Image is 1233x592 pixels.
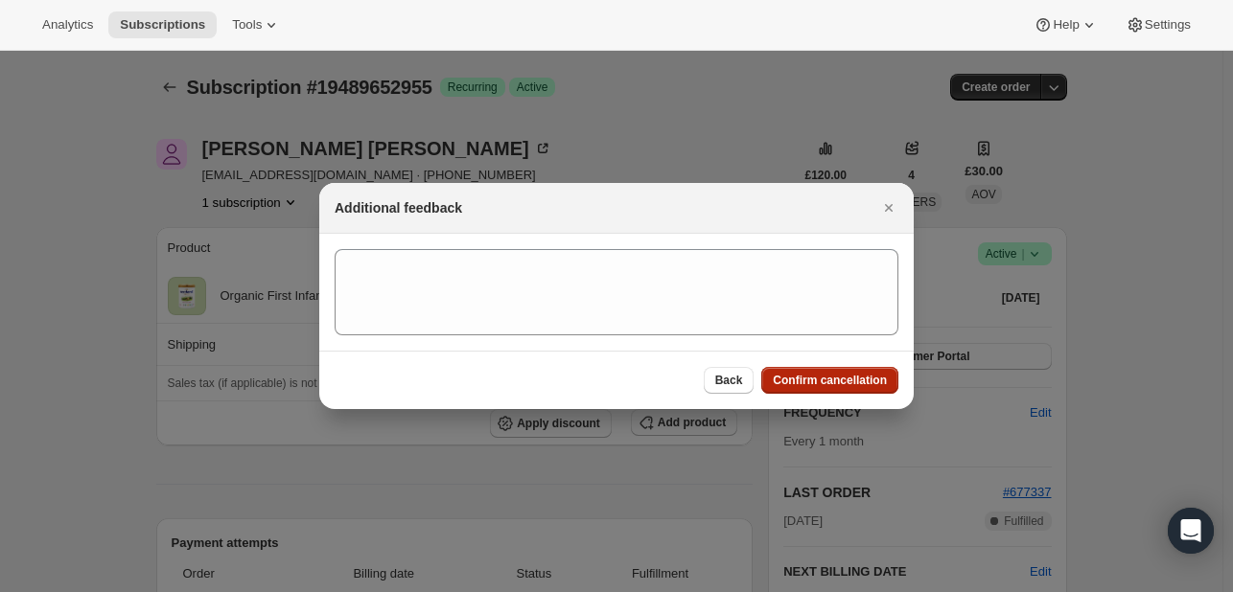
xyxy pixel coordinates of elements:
[120,17,205,33] span: Subscriptions
[232,17,262,33] span: Tools
[335,198,462,217] h2: Additional feedback
[31,11,105,38] button: Analytics
[715,373,743,388] span: Back
[1168,508,1214,554] div: Open Intercom Messenger
[108,11,217,38] button: Subscriptions
[1053,17,1079,33] span: Help
[704,367,755,394] button: Back
[761,367,898,394] button: Confirm cancellation
[1022,11,1109,38] button: Help
[221,11,292,38] button: Tools
[875,194,902,221] button: Close
[1145,17,1191,33] span: Settings
[773,373,887,388] span: Confirm cancellation
[42,17,93,33] span: Analytics
[1114,11,1202,38] button: Settings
